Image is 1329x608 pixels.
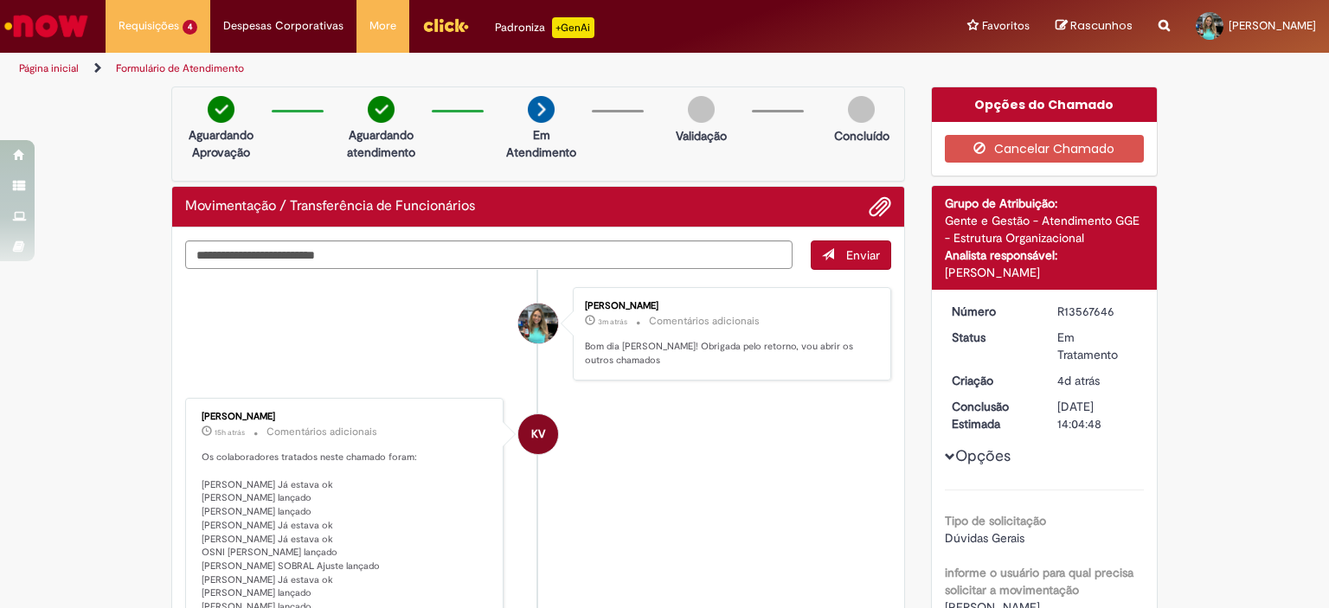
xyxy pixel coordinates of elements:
[945,565,1133,598] b: informe o usuário para qual precisa solicitar a movimentação
[119,17,179,35] span: Requisições
[939,372,1045,389] dt: Criação
[649,314,760,329] small: Comentários adicionais
[183,20,197,35] span: 4
[939,303,1045,320] dt: Número
[13,53,873,85] ul: Trilhas de página
[266,425,377,439] small: Comentários adicionais
[834,127,889,144] p: Concluído
[848,96,875,123] img: img-circle-grey.png
[945,530,1024,546] span: Dúvidas Gerais
[1057,329,1138,363] div: Em Tratamento
[1057,303,1138,320] div: R13567646
[116,61,244,75] a: Formulário de Atendimento
[202,412,490,422] div: [PERSON_NAME]
[1057,373,1100,388] span: 4d atrás
[598,317,627,327] time: 29/09/2025 10:57:30
[518,304,558,343] div: Julia Correa Ferreira de Souza
[422,12,469,38] img: click_logo_yellow_360x200.png
[2,9,91,43] img: ServiceNow
[185,240,793,270] textarea: Digite sua mensagem aqui...
[531,413,545,455] span: KV
[185,199,475,214] h2: Movimentação / Transferência de Funcionários Histórico de tíquete
[945,212,1145,246] div: Gente e Gestão - Atendimento GGE - Estrutura Organizacional
[1056,18,1133,35] a: Rascunhos
[945,135,1145,163] button: Cancelar Chamado
[869,195,891,218] button: Adicionar anexos
[585,340,873,367] p: Bom dia [PERSON_NAME]! Obrigada pelo retorno, vou abrir os outros chamados
[215,427,245,438] time: 28/09/2025 19:46:40
[585,301,873,311] div: [PERSON_NAME]
[945,264,1145,281] div: [PERSON_NAME]
[688,96,715,123] img: img-circle-grey.png
[1070,17,1133,34] span: Rascunhos
[1057,372,1138,389] div: 25/09/2025 16:07:14
[223,17,343,35] span: Despesas Corporativas
[945,246,1145,264] div: Analista responsável:
[939,398,1045,432] dt: Conclusão Estimada
[676,127,727,144] p: Validação
[945,195,1145,212] div: Grupo de Atribuição:
[518,414,558,454] div: Karine Vieira
[1057,398,1138,432] div: [DATE] 14:04:48
[368,96,395,123] img: check-circle-green.png
[982,17,1030,35] span: Favoritos
[552,17,594,38] p: +GenAi
[598,317,627,327] span: 3m atrás
[945,513,1046,528] b: Tipo de solicitação
[179,126,263,161] p: Aguardando Aprovação
[811,240,891,270] button: Enviar
[528,96,555,123] img: arrow-next.png
[939,329,1045,346] dt: Status
[208,96,234,123] img: check-circle-green.png
[499,126,583,161] p: Em Atendimento
[19,61,79,75] a: Página inicial
[1229,18,1316,33] span: [PERSON_NAME]
[339,126,423,161] p: Aguardando atendimento
[846,247,880,263] span: Enviar
[932,87,1158,122] div: Opções do Chamado
[1057,373,1100,388] time: 25/09/2025 16:07:14
[369,17,396,35] span: More
[215,427,245,438] span: 15h atrás
[495,17,594,38] div: Padroniza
